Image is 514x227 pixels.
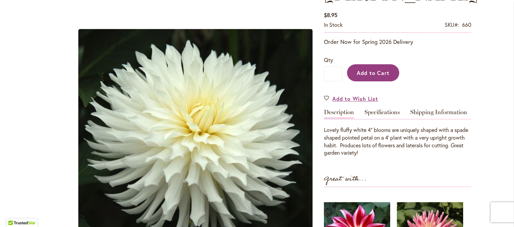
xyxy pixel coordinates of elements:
[324,109,354,119] a: Description
[347,64,399,81] button: Add to Cart
[332,95,378,102] span: Add to Wish List
[462,21,471,29] div: 660
[324,95,378,102] a: Add to Wish List
[445,21,459,28] strong: SKU
[364,109,400,119] a: Specifications
[357,69,390,76] span: Add to Cart
[324,126,471,157] div: Lovely fluffy white 4" blooms are uniquely shaped with a spade shaped pointed petal on a 4' plant...
[324,109,471,157] div: Detailed Product Info
[324,56,333,63] span: Qty
[324,11,337,18] span: $8.95
[324,173,367,184] strong: Great with...
[410,109,467,119] a: Shipping Information
[324,21,343,29] div: Availability
[324,38,471,46] p: Order Now for Spring 2026 Delivery
[324,21,343,28] span: In stock
[5,203,24,222] iframe: Launch Accessibility Center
